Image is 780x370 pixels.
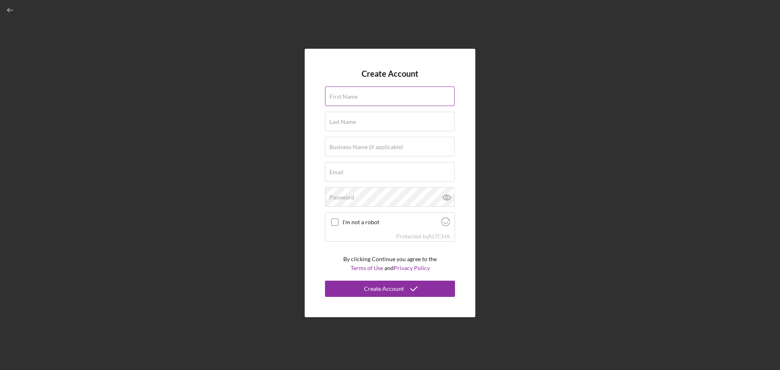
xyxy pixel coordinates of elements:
[329,194,354,201] label: Password
[351,264,383,271] a: Terms of Use
[428,233,450,240] a: Visit Altcha.org
[329,169,344,175] label: Email
[394,264,430,271] a: Privacy Policy
[362,69,418,78] h4: Create Account
[329,119,356,125] label: Last Name
[343,255,437,273] p: By clicking Continue you agree to the and
[329,144,403,150] label: Business Name (if applicable)
[342,219,439,225] label: I'm not a robot
[329,93,357,100] label: First Name
[396,233,450,240] div: Protected by
[364,281,404,297] div: Create Account
[325,281,455,297] button: Create Account
[441,221,450,227] a: Visit Altcha.org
